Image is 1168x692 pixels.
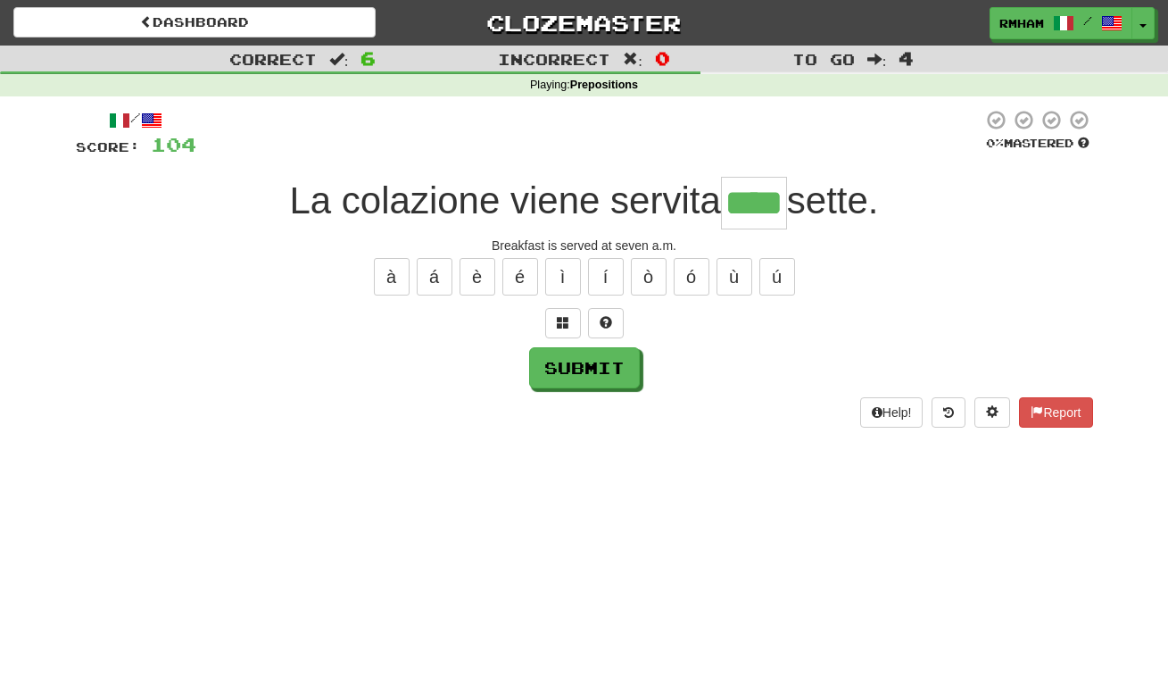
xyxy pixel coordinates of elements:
a: Dashboard [13,7,376,38]
button: ò [631,258,667,296]
button: Round history (alt+y) [932,397,965,428]
span: Score: [76,139,140,154]
span: : [329,52,349,67]
span: 0 % [986,136,1004,150]
button: ù [717,258,752,296]
button: ì [545,258,581,296]
span: La colazione viene servita [289,179,720,221]
button: Single letter hint - you only get 1 per sentence and score half the points! alt+h [588,308,624,338]
span: : [867,52,887,67]
a: rmham / [990,7,1132,39]
a: Clozemaster [402,7,765,38]
button: á [417,258,452,296]
div: Mastered [982,136,1093,152]
strong: Prepositions [570,79,638,91]
span: 104 [151,133,196,155]
span: rmham [999,15,1044,31]
span: To go [792,50,855,68]
button: à [374,258,410,296]
button: Report [1019,397,1092,428]
button: ú [759,258,795,296]
span: sette. [787,179,879,221]
span: 4 [899,47,914,69]
button: Submit [529,347,640,388]
button: Help! [860,397,924,428]
span: 0 [655,47,670,69]
span: / [1083,14,1092,27]
div: / [76,109,196,131]
button: Switch sentence to multiple choice alt+p [545,308,581,338]
span: Incorrect [498,50,610,68]
button: è [460,258,495,296]
span: 6 [360,47,376,69]
button: ó [674,258,709,296]
button: é [502,258,538,296]
div: Breakfast is served at seven a.m. [76,237,1093,254]
button: í [588,258,624,296]
span: : [623,52,642,67]
span: Correct [229,50,317,68]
